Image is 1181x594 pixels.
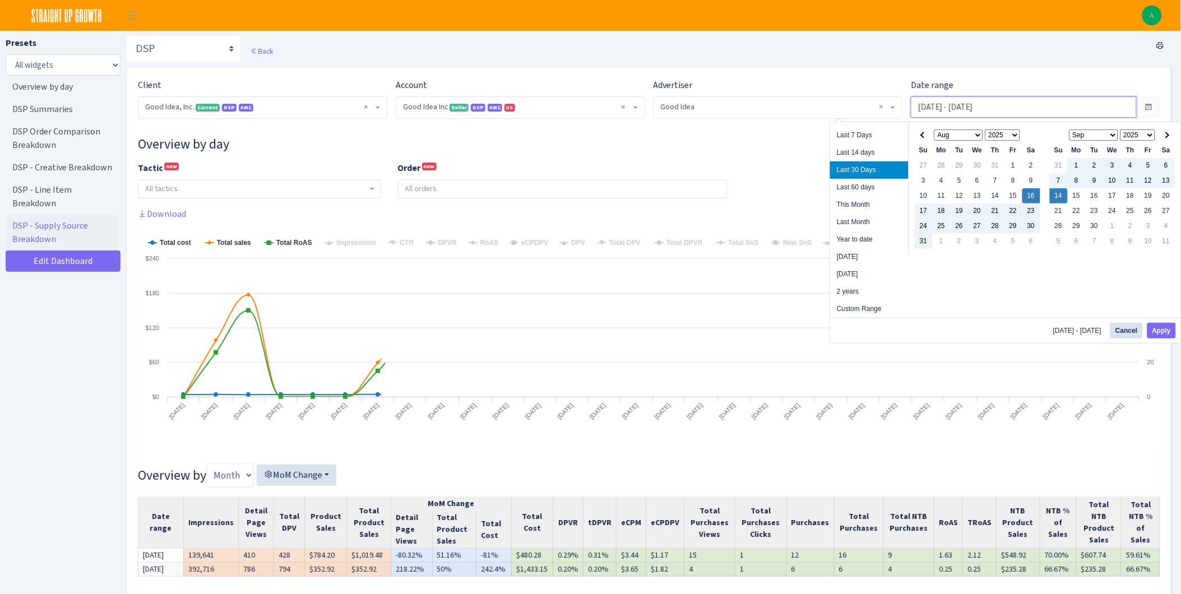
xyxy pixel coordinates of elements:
td: 0.29% [553,549,583,563]
td: 6 [786,563,834,577]
span: DSP [471,104,485,112]
span: Good Idea Inc <span class="badge badge-success">Seller</span><span class="badge badge-primary">DS... [403,101,631,113]
th: Total Product Sales [432,511,476,549]
td: 16 [1022,188,1040,203]
td: 4 [1122,158,1140,173]
th: Tu [951,143,969,158]
td: 17 [1104,188,1122,203]
td: 3 [969,234,987,249]
span: AMC [488,104,502,112]
span: Good Idea, Inc. <span class="badge badge-success">Current</span><span class="badge badge-primary"... [138,97,387,118]
td: 218.22% [391,563,432,577]
span: Current [196,104,220,112]
li: [DATE] [830,248,909,266]
a: Overview by day [6,76,118,98]
td: 7 [1086,234,1104,249]
td: 59.61% [1122,549,1160,563]
td: 24 [1104,203,1122,219]
td: 9 [1086,173,1104,188]
label: Account [396,78,427,92]
td: $480.28 [511,549,553,563]
text: $60 [149,359,159,365]
th: Total Cost [476,511,511,549]
tspan: [DATE] [589,402,607,420]
a: DSP Summaries [6,98,118,120]
tspan: RoAS [480,239,499,247]
th: Th [1122,143,1140,158]
li: Year to date [830,231,909,248]
td: 18 [933,203,951,219]
th: Mo [933,143,951,158]
th: Product Sales [305,496,347,549]
tspan: [DATE] [168,402,186,420]
td: 51.16% [432,549,476,563]
th: Total NTB Product Sales [1076,496,1122,549]
td: $3.65 [616,563,646,577]
li: Last 7 Days [830,127,909,144]
th: Total Product Sales [347,496,391,549]
td: 9 [1022,173,1040,188]
td: 12 [951,188,969,203]
th: Impressions [183,496,238,549]
a: DSP - Creative Breakdown [6,156,118,179]
tspan: [DATE] [1106,402,1125,420]
li: Last 30 Days [830,161,909,179]
td: 5 [1140,158,1157,173]
th: Th [987,143,1004,158]
td: 3 [1140,219,1157,234]
th: MoM Change [391,496,511,511]
span: Remove all items [879,101,883,113]
tspan: [DATE] [653,402,671,420]
td: 8 [1104,234,1122,249]
tspan: [DATE] [1074,402,1092,420]
span: US [504,104,515,112]
tspan: [DATE] [880,402,899,420]
td: 31 [1050,158,1068,173]
td: 6 [1157,158,1175,173]
li: [DATE] [830,266,909,283]
sup: new [422,163,437,170]
td: $548.92 [997,549,1040,563]
td: -80.32% [391,549,432,563]
tspan: [DATE] [847,402,866,420]
td: 70.00% [1040,549,1076,563]
td: 27 [1157,203,1175,219]
th: Fr [1140,143,1157,158]
th: DPVR [553,496,583,549]
td: [DATE] [138,563,184,577]
tspan: eCPDPV [521,239,548,247]
span: All tactics [145,183,178,194]
th: Su [915,143,933,158]
th: Total DPV [274,496,305,549]
th: Total NTB % of Sales [1122,496,1160,549]
tspan: CTR [400,239,414,247]
td: 15 [684,549,735,563]
td: $352.92 [347,563,391,577]
th: Total Cost [511,496,553,549]
td: 786 [238,563,274,577]
th: NTB Product Sales [997,496,1040,549]
td: -81% [476,549,511,563]
tspan: [DATE] [751,402,769,420]
input: All orders [399,180,727,198]
td: $235.28 [1076,563,1122,577]
th: Total NTB Purchases [883,496,934,549]
img: Alisha [1142,6,1162,25]
tspan: DPV [571,239,585,247]
button: Toggle navigation [118,6,146,25]
label: Date range [911,78,953,92]
td: 23 [1022,203,1040,219]
td: 22 [1068,203,1086,219]
td: 1 [933,234,951,249]
tspan: [DATE] [330,402,348,420]
td: 29 [951,158,969,173]
td: 25 [933,219,951,234]
span: Remove all items [622,101,626,113]
td: 794 [274,563,305,577]
td: 13 [1157,173,1175,188]
th: Total Purchases Views [684,496,735,549]
td: 0.20% [553,563,583,577]
button: Cancel [1110,323,1142,338]
th: Total Purchases Clicks [735,496,786,549]
tspan: [DATE] [362,402,381,420]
